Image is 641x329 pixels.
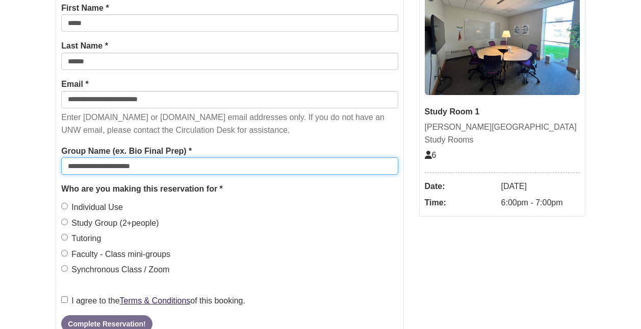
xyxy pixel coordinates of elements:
[61,265,68,272] input: Synchronous Class / Zoom
[61,250,68,256] input: Faculty - Class mini-groups
[61,219,68,225] input: Study Group (2+people)
[61,217,159,230] label: Study Group (2+people)
[425,178,496,195] dt: Date:
[61,248,170,261] label: Faculty - Class mini-groups
[120,296,191,305] a: Terms & Conditions
[61,111,398,137] p: Enter [DOMAIN_NAME] or [DOMAIN_NAME] email addresses only. If you do not have an UNW email, pleas...
[61,263,169,276] label: Synchronous Class / Zoom
[61,232,101,245] label: Tutoring
[61,294,245,308] label: I agree to the of this booking.
[425,121,580,147] div: [PERSON_NAME][GEOGRAPHIC_DATA] Study Rooms
[61,203,68,209] input: Individual Use
[61,182,398,196] legend: Who are you making this reservation for *
[61,296,68,303] input: I agree to theTerms & Conditionsof this booking.
[61,145,192,158] label: Group Name (ex. Bio Final Prep) *
[61,2,109,15] label: First Name *
[501,195,580,211] dd: 6:00pm - 7:00pm
[61,234,68,241] input: Tutoring
[61,201,123,214] label: Individual Use
[501,178,580,195] dd: [DATE]
[61,39,108,53] label: Last Name *
[61,78,88,91] label: Email *
[425,195,496,211] dt: Time:
[425,151,437,159] span: The capacity of this space
[425,105,580,119] div: Study Room 1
